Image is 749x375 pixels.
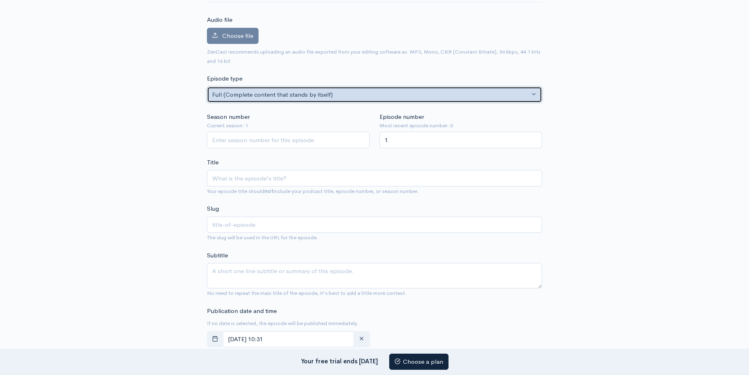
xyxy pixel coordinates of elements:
[207,74,242,83] label: Episode type
[207,112,250,122] label: Season number
[207,331,223,348] button: toggle
[353,331,370,348] button: clear
[380,112,424,122] label: Episode number
[222,32,253,39] span: Choose file
[207,170,542,186] input: What is the episode's title?
[207,204,219,213] label: Slug
[207,320,358,327] small: If no date is selected, the episode will be published immediately.
[207,48,540,64] small: ZenCast recommends uploading an audio file exported from your editing software as: MP3, Mono, CBR...
[389,354,449,370] a: Choose a plan
[207,251,228,260] label: Subtitle
[207,87,542,103] button: Full (Complete content that stands by itself)
[207,307,277,316] label: Publication date and time
[264,188,273,195] strong: not
[207,290,407,296] small: No need to repeat the main title of the episode, it's best to add a little more context.
[207,132,370,148] input: Enter season number for this episode
[207,188,419,195] small: Your episode title should include your podcast title, episode number, or season number.
[380,122,542,130] small: Most recent episode number: 0
[207,217,542,233] input: title-of-episode
[207,234,318,241] small: The slug will be used in the URL for the episode.
[207,15,232,25] label: Audio file
[207,122,370,130] small: Current season: 1
[212,90,530,99] div: Full (Complete content that stands by itself)
[207,158,219,167] label: Title
[380,132,542,148] input: Enter episode number
[301,357,378,365] strong: Your free trial ends [DATE]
